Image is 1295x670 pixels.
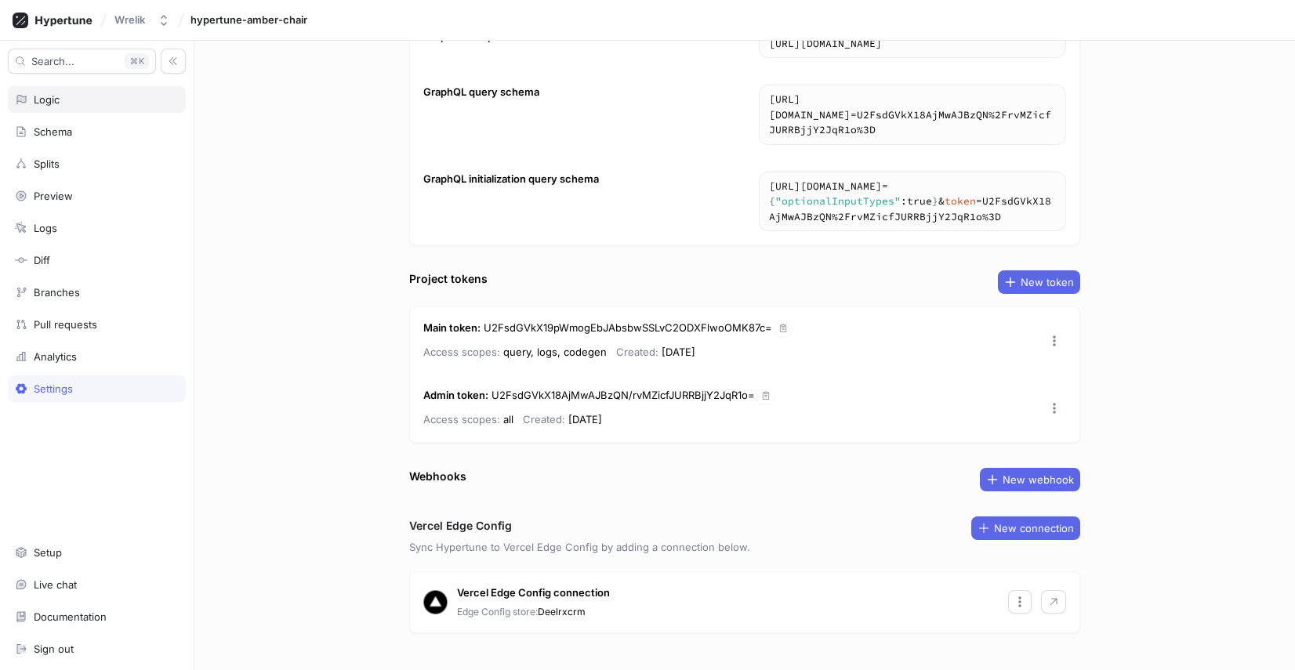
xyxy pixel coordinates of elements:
p: Sync Hypertune to Vercel Edge Config by adding a connection below. [409,540,1080,556]
h3: Vercel Edge Config [409,517,512,534]
span: U2FsdGVkX18AjMwAJBzQN/rvMZicfJURRBjjY2JqR1o= [492,389,755,401]
div: Branches [34,286,80,299]
button: Search...K [8,49,156,74]
button: New webhook [980,468,1080,491]
div: Logic [34,93,60,106]
div: Preview [34,190,73,202]
div: GraphQL initialization query schema [423,172,599,187]
strong: Main token : [423,321,481,334]
button: New token [998,270,1080,294]
strong: Admin token : [423,389,488,401]
span: New connection [994,523,1074,533]
div: Logs [34,222,57,234]
div: Splits [34,158,60,170]
div: Setup [34,546,62,559]
a: Documentation [8,603,186,630]
div: Documentation [34,610,107,623]
button: New connection [971,516,1080,540]
p: Deelrxcrm [457,605,586,619]
div: Wrelik [114,13,145,27]
span: U2FsdGVkX19pWmogEbJAbsbwSSLvC2ODXFlwoOMK87c= [484,321,772,334]
div: Diff [34,254,50,266]
div: Pull requests [34,318,97,331]
div: Live chat [34,578,77,591]
span: hypertune-amber-chair [190,14,307,25]
div: Sign out [34,643,74,655]
div: Settings [34,382,73,395]
div: K [125,53,149,69]
textarea: https://[DOMAIN_NAME]/schema?body={"optionalInputTypes":true}&token=U2FsdGVkX18AjMwAJBzQN%2FrvMZi... [760,172,1065,231]
span: New token [1021,277,1074,287]
span: Created: [523,413,565,426]
p: [DATE] [523,410,602,429]
img: Vercel logo [423,590,448,614]
div: Schema [34,125,72,138]
div: Project tokens [409,270,488,287]
p: all [423,410,513,429]
button: Wrelik [108,7,176,33]
div: Webhooks [409,468,466,484]
p: query, logs, codegen [423,342,607,361]
p: [DATE] [616,342,695,361]
textarea: [URL][DOMAIN_NAME] [760,85,1065,144]
p: Vercel Edge Config connection [457,585,610,601]
span: Access scopes: [423,346,500,358]
div: Analytics [34,350,77,363]
div: GraphQL query schema [423,85,539,100]
span: Search... [31,56,74,66]
textarea: [URL][DOMAIN_NAME] [760,30,1065,58]
span: New webhook [1003,475,1074,484]
span: Edge Config store: [457,606,538,617]
span: Access scopes: [423,413,500,426]
span: Created: [616,346,658,358]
